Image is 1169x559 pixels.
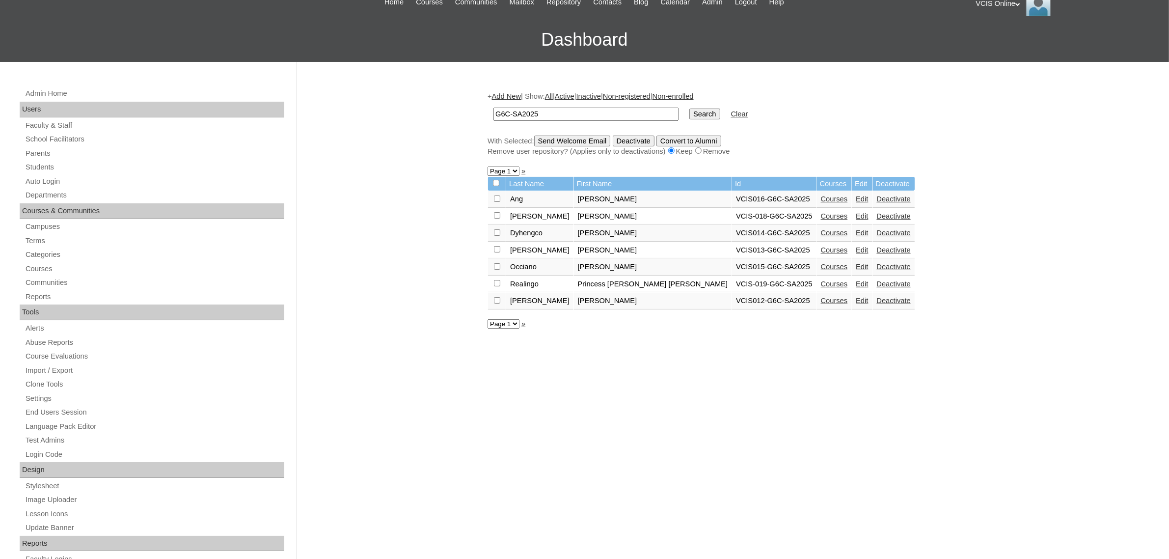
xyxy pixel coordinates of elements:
a: Login Code [25,448,284,461]
td: VCIS013-G6C-SA2025 [732,242,816,259]
div: Design [20,462,284,478]
div: Reports [20,536,284,552]
td: [PERSON_NAME] [574,293,732,309]
a: Edit [856,280,868,288]
td: Realingo [506,276,573,293]
h3: Dashboard [5,18,1164,62]
a: Deactivate [877,212,911,220]
a: » [521,320,525,328]
a: Clone Tools [25,378,284,391]
a: Courses [821,297,848,305]
input: Send Welcome Email [534,136,611,146]
div: Remove user repository? (Applies only to deactivations) Keep Remove [488,146,974,157]
td: [PERSON_NAME] [574,259,732,276]
td: VCIS-019-G6C-SA2025 [732,276,816,293]
a: Inactive [576,92,601,100]
a: Deactivate [877,280,911,288]
td: VCIS014-G6C-SA2025 [732,225,816,242]
a: Parents [25,147,284,160]
a: Auto Login [25,175,284,188]
a: Lesson Icons [25,508,284,520]
td: Id [732,177,816,191]
td: [PERSON_NAME] [574,225,732,242]
a: Edit [856,263,868,271]
a: Courses [821,212,848,220]
a: Admin Home [25,87,284,100]
a: » [521,167,525,175]
a: Edit [856,229,868,237]
a: Stylesheet [25,480,284,492]
a: School Facilitators [25,133,284,145]
td: First Name [574,177,732,191]
td: [PERSON_NAME] [574,191,732,208]
a: Courses [821,263,848,271]
a: Edit [856,212,868,220]
a: End Users Session [25,406,284,419]
a: Edit [856,297,868,305]
a: Non-registered [603,92,651,100]
a: Image Uploader [25,494,284,506]
a: Active [555,92,574,100]
a: Non-enrolled [652,92,694,100]
a: Terms [25,235,284,247]
input: Search [689,109,720,119]
td: Deactivate [873,177,915,191]
td: [PERSON_NAME] [574,242,732,259]
a: Settings [25,392,284,405]
a: Clear [731,110,748,118]
a: Course Evaluations [25,350,284,363]
a: Deactivate [877,195,911,203]
td: Occiano [506,259,573,276]
div: With Selected: [488,136,974,157]
a: Courses [821,195,848,203]
div: + | Show: | | | | [488,91,974,156]
a: Deactivate [877,246,911,254]
a: Deactivate [877,229,911,237]
a: Courses [25,263,284,275]
a: Add New [492,92,521,100]
div: Tools [20,305,284,320]
a: Abuse Reports [25,336,284,349]
a: Departments [25,189,284,201]
a: Courses [821,280,848,288]
a: Edit [856,195,868,203]
div: Users [20,102,284,117]
td: VCIS015-G6C-SA2025 [732,259,816,276]
td: [PERSON_NAME] [506,208,573,225]
a: Faculty & Staff [25,119,284,132]
td: Princess [PERSON_NAME] [PERSON_NAME] [574,276,732,293]
input: Search [493,108,679,121]
div: Courses & Communities [20,203,284,219]
td: Dyhengco [506,225,573,242]
a: Language Pack Editor [25,420,284,433]
a: Campuses [25,221,284,233]
a: Courses [821,229,848,237]
a: Students [25,161,284,173]
a: Deactivate [877,297,911,305]
a: Edit [856,246,868,254]
td: Ang [506,191,573,208]
td: VCIS-018-G6C-SA2025 [732,208,816,225]
a: Import / Export [25,364,284,377]
td: [PERSON_NAME] [506,293,573,309]
a: Deactivate [877,263,911,271]
a: Alerts [25,322,284,335]
a: Communities [25,277,284,289]
a: Update Banner [25,522,284,534]
a: All [545,92,553,100]
a: Courses [821,246,848,254]
td: VCIS012-G6C-SA2025 [732,293,816,309]
a: Categories [25,249,284,261]
input: Deactivate [613,136,654,146]
td: Courses [817,177,852,191]
td: Edit [852,177,872,191]
td: Last Name [506,177,573,191]
input: Convert to Alumni [656,136,721,146]
td: [PERSON_NAME] [574,208,732,225]
a: Test Admins [25,434,284,447]
td: [PERSON_NAME] [506,242,573,259]
a: Reports [25,291,284,303]
td: VCIS016-G6C-SA2025 [732,191,816,208]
